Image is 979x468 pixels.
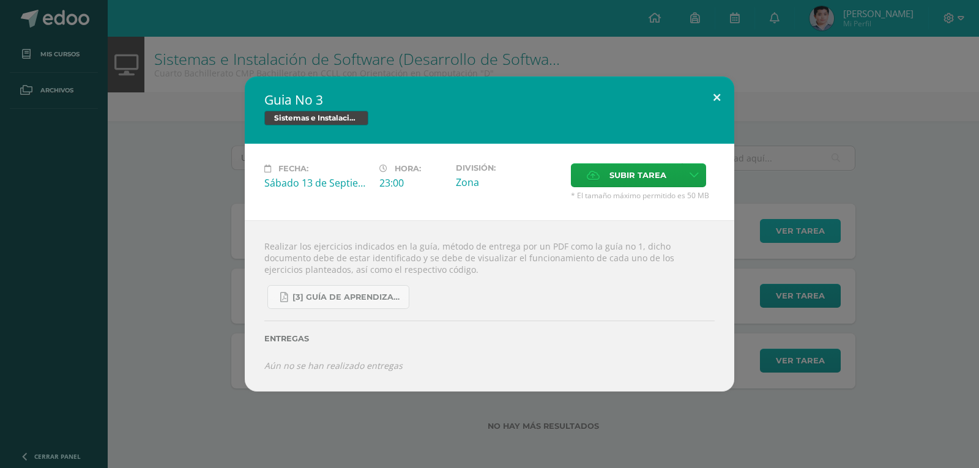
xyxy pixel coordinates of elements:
div: Zona [456,176,561,189]
div: Sábado 13 de Septiembre [264,176,370,190]
span: Subir tarea [609,164,666,187]
i: Aún no se han realizado entregas [264,360,403,371]
div: Realizar los ejercicios indicados en la guía, método de entrega por un PDF como la guía no 1, dic... [245,220,734,391]
span: * El tamaño máximo permitido es 50 MB [571,190,715,201]
span: Fecha: [278,164,308,173]
button: Close (Esc) [699,76,734,118]
a: [3] Guía de Aprendizaje - Sistemas e Instalación de Software.pdf [267,285,409,309]
span: Hora: [395,164,421,173]
span: [3] Guía de Aprendizaje - Sistemas e Instalación de Software.pdf [292,292,403,302]
label: Entregas [264,334,715,343]
label: División: [456,163,561,173]
h2: Guia No 3 [264,91,715,108]
div: 23:00 [379,176,446,190]
span: Sistemas e Instalación de Software (Desarrollo de Software) [264,111,368,125]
